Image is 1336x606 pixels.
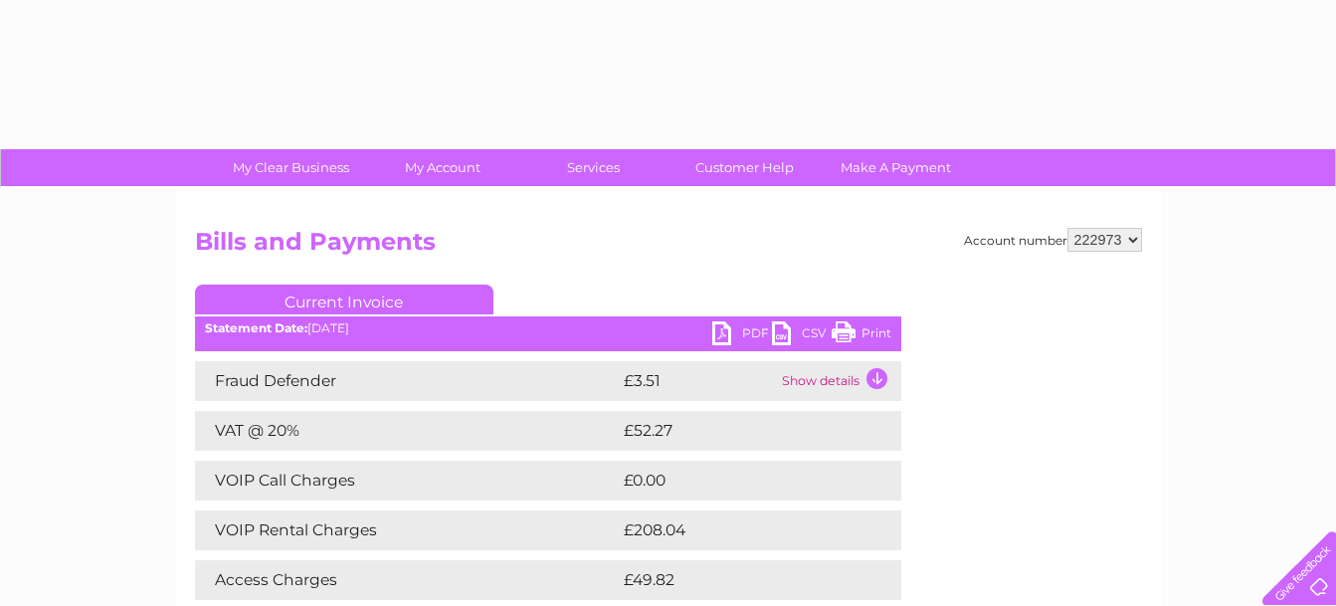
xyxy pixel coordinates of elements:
a: Services [511,149,675,186]
td: VOIP Call Charges [195,461,619,501]
div: [DATE] [195,321,901,335]
td: VAT @ 20% [195,411,619,451]
a: My Account [360,149,524,186]
td: Fraud Defender [195,361,619,401]
h2: Bills and Payments [195,228,1142,266]
div: Account number [964,228,1142,252]
td: VOIP Rental Charges [195,510,619,550]
td: £3.51 [619,361,777,401]
td: £0.00 [619,461,856,501]
a: Make A Payment [814,149,978,186]
a: CSV [772,321,832,350]
a: Customer Help [663,149,827,186]
td: £208.04 [619,510,866,550]
a: PDF [712,321,772,350]
td: Access Charges [195,560,619,600]
a: Current Invoice [195,285,493,314]
td: £49.82 [619,560,861,600]
td: £52.27 [619,411,860,451]
td: Show details [777,361,901,401]
a: My Clear Business [209,149,373,186]
b: Statement Date: [205,320,307,335]
a: Print [832,321,891,350]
